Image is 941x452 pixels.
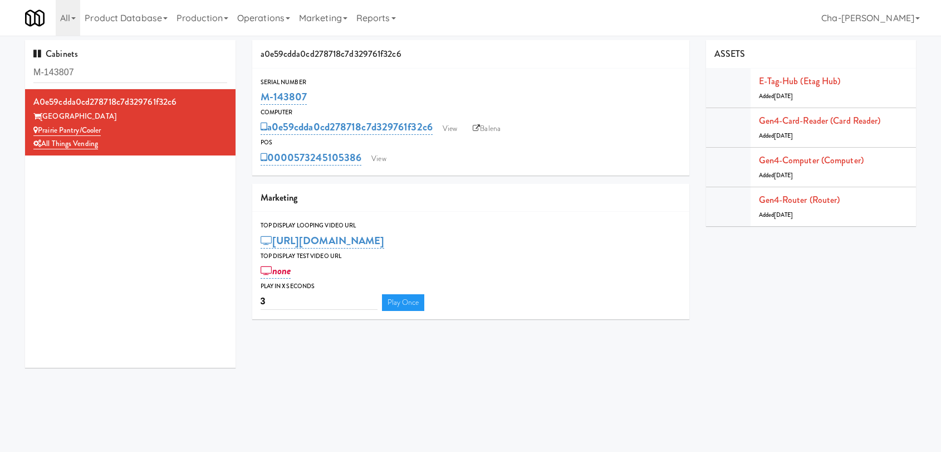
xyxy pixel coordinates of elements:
a: [URL][DOMAIN_NAME] [261,233,385,249]
div: Play in X seconds [261,281,681,292]
span: Added [759,211,793,219]
a: Prairie Pantry/Cooler [33,125,101,136]
img: Micromart [25,8,45,28]
div: POS [261,137,681,148]
div: Serial Number [261,77,681,88]
span: [DATE] [774,92,793,100]
span: Marketing [261,191,298,204]
a: View [366,150,391,167]
a: Balena [467,120,506,137]
span: [DATE] [774,132,793,140]
span: Added [759,132,793,140]
a: All Things Vending [33,138,98,149]
a: E-tag-hub (Etag Hub) [759,75,841,88]
div: Top Display Looping Video Url [261,220,681,231]
a: none [261,263,291,279]
a: Gen4-card-reader (Card Reader) [759,114,881,127]
li: a0e59cdda0cd278718c7d329761f32c6[GEOGRAPHIC_DATA] Prairie Pantry/CoolerAll Things Vending [25,89,236,155]
a: Gen4-computer (Computer) [759,154,864,167]
div: Top Display Test Video Url [261,251,681,262]
a: M-143807 [261,89,307,105]
a: Gen4-router (Router) [759,193,840,206]
span: Added [759,92,793,100]
div: [GEOGRAPHIC_DATA] [33,110,227,124]
div: a0e59cdda0cd278718c7d329761f32c6 [252,40,689,69]
a: 0000573245105386 [261,150,362,166]
a: Play Once [382,294,425,311]
a: View [437,120,463,137]
div: Computer [261,107,681,118]
span: Cabinets [33,47,78,60]
span: [DATE] [774,171,793,179]
span: [DATE] [774,211,793,219]
span: Added [759,171,793,179]
a: a0e59cdda0cd278718c7d329761f32c6 [261,119,433,135]
span: ASSETS [714,47,746,60]
div: a0e59cdda0cd278718c7d329761f32c6 [33,94,227,110]
input: Search cabinets [33,62,227,83]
